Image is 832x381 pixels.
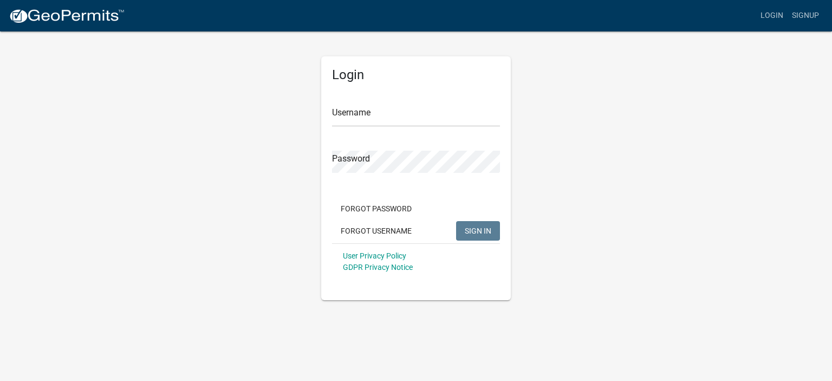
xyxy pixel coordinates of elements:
[756,5,788,26] a: Login
[343,263,413,272] a: GDPR Privacy Notice
[788,5,823,26] a: Signup
[456,221,500,241] button: SIGN IN
[343,251,406,260] a: User Privacy Policy
[332,67,500,83] h5: Login
[332,221,420,241] button: Forgot Username
[332,199,420,218] button: Forgot Password
[465,226,491,235] span: SIGN IN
